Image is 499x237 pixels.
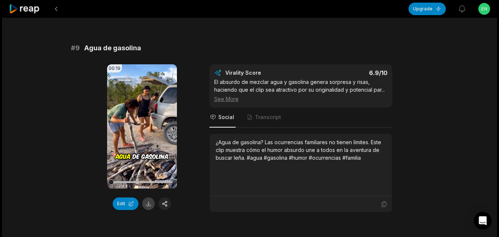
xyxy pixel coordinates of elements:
[84,43,141,53] span: Agua de gasolina
[255,114,281,121] span: Transcript
[308,69,387,77] div: 6.9 /10
[209,108,392,128] nav: Tabs
[216,138,386,162] div: ¿Agua de gasolina? Las ocurrencias familiares no tienen límites. Este clip muestra cómo el humor ...
[218,114,234,121] span: Social
[474,212,492,230] div: Open Intercom Messenger
[214,78,387,103] div: El absurdo de mezclar agua y gasolina genera sorpresa y risas, haciendo que el clip sea atractivo...
[225,69,305,77] div: Virality Score
[107,64,177,189] video: Your browser does not support mp4 format.
[409,3,446,15] button: Upgrade
[214,95,387,103] div: See More
[113,197,139,210] button: Edit
[71,43,80,53] span: # 9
